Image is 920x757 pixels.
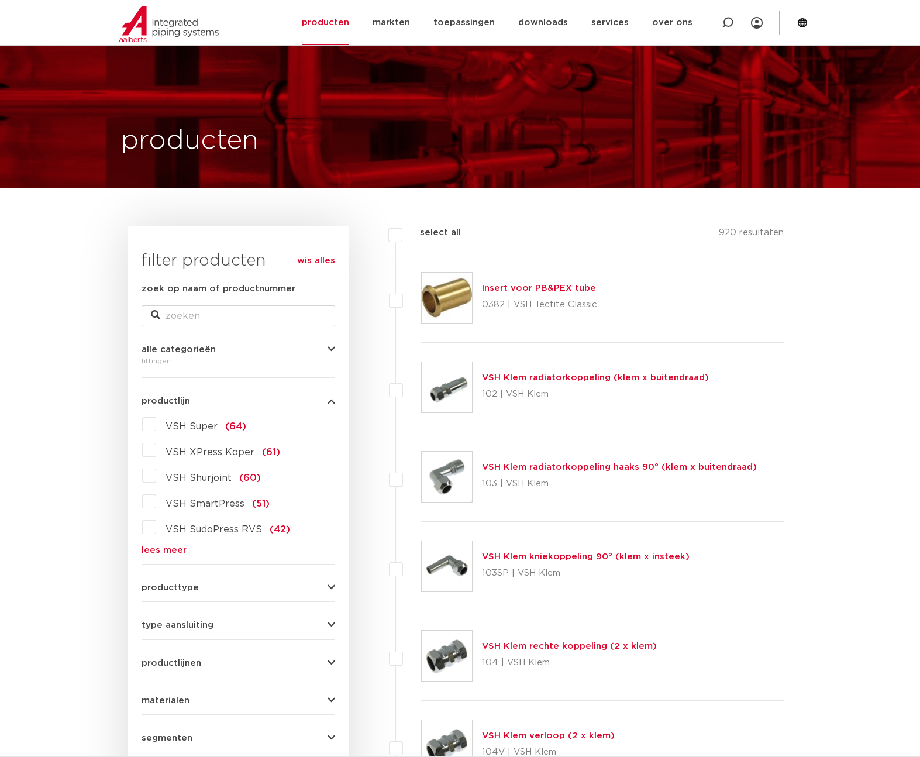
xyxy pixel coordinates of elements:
img: Thumbnail for VSH Klem radiatorkoppeling (klem x buitendraad) [422,362,472,412]
p: 0382 | VSH Tectite Classic [482,295,597,314]
span: VSH Shurjoint [166,473,232,483]
p: 103 | VSH Klem [482,474,757,493]
span: VSH SmartPress [166,499,244,508]
button: segmenten [142,734,335,742]
span: alle categorieën [142,345,216,354]
span: VSH Super [166,422,218,431]
span: (64) [225,422,246,431]
label: zoek op naam of productnummer [142,282,295,296]
a: VSH Klem rechte koppeling (2 x klem) [482,642,657,651]
span: (51) [252,499,270,508]
button: producttype [142,583,335,592]
label: select all [402,226,461,240]
span: materialen [142,696,189,705]
span: (60) [239,473,261,483]
span: (42) [270,525,290,534]
span: segmenten [142,734,192,742]
a: Insert voor PB&PEX tube [482,284,596,293]
button: type aansluiting [142,621,335,629]
h3: filter producten [142,249,335,273]
img: Thumbnail for VSH Klem radiatorkoppeling haaks 90° (klem x buitendraad) [422,452,472,502]
a: wis alles [297,254,335,268]
img: Thumbnail for Insert voor PB&PEX tube [422,273,472,323]
span: productlijn [142,397,190,405]
a: VSH Klem radiatorkoppeling haaks 90° (klem x buitendraad) [482,463,757,472]
button: alle categorieën [142,345,335,354]
button: productlijnen [142,659,335,667]
a: VSH Klem radiatorkoppeling (klem x buitendraad) [482,373,709,382]
span: producttype [142,583,199,592]
a: VSH Klem kniekoppeling 90° (klem x insteek) [482,552,690,561]
button: productlijn [142,397,335,405]
img: Thumbnail for VSH Klem rechte koppeling (2 x klem) [422,631,472,681]
p: 102 | VSH Klem [482,385,709,404]
span: productlijnen [142,659,201,667]
p: 103SP | VSH Klem [482,564,690,583]
p: 104 | VSH Klem [482,653,657,672]
a: lees meer [142,546,335,555]
span: VSH SudoPress RVS [166,525,262,534]
span: VSH XPress Koper [166,448,254,457]
img: Thumbnail for VSH Klem kniekoppeling 90° (klem x insteek) [422,541,472,591]
button: materialen [142,696,335,705]
input: zoeken [142,305,335,326]
a: VSH Klem verloop (2 x klem) [482,731,615,740]
span: type aansluiting [142,621,213,629]
p: 920 resultaten [719,226,784,244]
div: fittingen [142,354,335,368]
span: (61) [262,448,280,457]
h1: producten [121,122,259,160]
